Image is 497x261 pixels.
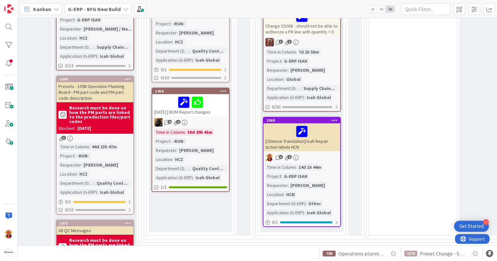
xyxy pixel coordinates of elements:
[68,6,121,12] b: G-ERP - BFG New Build
[368,6,377,12] span: 1x
[263,218,340,226] div: 0/1
[82,25,133,32] div: [PERSON_NAME] / Ma...
[304,209,305,216] span: :
[152,94,229,116] div: [DATE] | BOM Report changes
[285,76,302,83] div: Global
[173,156,185,163] div: HCZ
[459,223,484,230] div: Get Started
[97,189,98,196] span: :
[265,191,284,198] div: Location
[305,94,332,101] div: Isah Global
[177,147,178,154] span: :
[57,82,133,102] div: Presets - 1098 Operation Planning Board - PM part code and PM part code description
[74,16,75,23] span: :
[263,118,340,123] div: 2068
[161,184,167,191] span: 1/1
[170,20,171,27] span: :
[288,67,289,74] span: :
[59,180,94,187] div: Department (G-ERP)
[265,38,274,46] img: JK
[94,43,95,51] span: :
[263,123,340,151] div: [Chinese Translation] Isah Repair action labels HCN
[266,118,340,123] div: 2068
[338,250,384,257] span: Operations planning board Changing operations to external via Multiselect CD_011_HUISCH_Internal ...
[281,57,282,65] span: :
[296,48,297,56] span: :
[191,47,225,55] div: Quality Cont...
[284,76,285,83] span: :
[97,53,98,60] span: :
[77,34,78,42] span: :
[154,38,172,45] div: Location
[57,226,133,235] div: All QC Messages
[265,94,304,101] div: Application (G-ERP)
[191,165,225,172] div: Quality Cont...
[14,1,30,9] span: Support
[59,25,81,32] div: Requester
[60,77,133,81] div: 1640
[302,85,336,92] div: Supply Chain...
[78,34,89,42] div: HCZ
[152,88,229,94] div: 1456
[95,180,129,187] div: Quality Cont...
[263,153,340,162] div: LC
[4,4,13,13] img: Visit kanbanzone.com
[74,152,75,159] span: :
[297,164,323,171] div: 14d 1h 44m
[404,251,417,256] div: 1173
[59,16,74,23] div: Project
[154,138,170,145] div: Project
[272,219,278,226] span: 0 / 1
[154,174,193,181] div: Application (G-ERP)
[265,48,296,56] div: Time in Column
[154,118,163,127] img: ND
[155,89,229,93] div: 1456
[279,40,283,44] span: 3
[304,94,305,101] span: :
[65,198,71,205] span: 0 / 1
[154,156,172,163] div: Location
[265,173,281,180] div: Project
[185,129,186,136] span: :
[60,221,133,226] div: 1875
[75,16,102,23] div: G-ERP ISAH
[265,182,288,189] div: Requester
[265,67,288,74] div: Requester
[307,200,323,207] div: Other
[265,85,301,92] div: Department (G-ERP)
[69,106,131,124] b: Research must be done on how the PM parts are linked to the production files/part codes
[168,120,172,124] span: 9
[282,57,309,65] div: G-ERP ISAH
[4,248,13,257] img: avatar
[154,20,170,27] div: Project
[59,152,74,159] div: Project
[59,161,81,168] div: Requester
[154,47,190,55] div: Department (G-ERP)
[386,6,395,12] span: 3x
[296,164,297,171] span: :
[59,170,77,178] div: Location
[420,250,466,257] span: Preset Change - Shipping in Shipping Schedule
[81,25,82,32] span: :
[154,29,177,36] div: Requester
[265,76,284,83] div: Location
[57,220,133,235] div: 1875All QC Messages
[178,147,215,154] div: [PERSON_NAME]
[265,209,304,216] div: Application (G-ERP)
[190,165,191,172] span: :
[77,125,91,132] div: [DATE]
[57,220,133,226] div: 1875
[94,180,95,187] span: :
[59,189,97,196] div: Application (G-ERP)
[265,57,281,65] div: Project
[82,161,120,168] div: [PERSON_NAME]
[483,219,489,225] div: 4
[161,74,169,81] span: 0/10
[301,85,302,92] span: :
[263,2,340,36] div: Change CD008 - should not be able to authorize a PR line with quantity = 0
[59,53,97,60] div: Application (G-ERP)
[178,29,215,36] div: [PERSON_NAME]
[194,174,221,181] div: Isah Global
[95,43,129,51] div: Supply Chain...
[193,56,194,64] span: :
